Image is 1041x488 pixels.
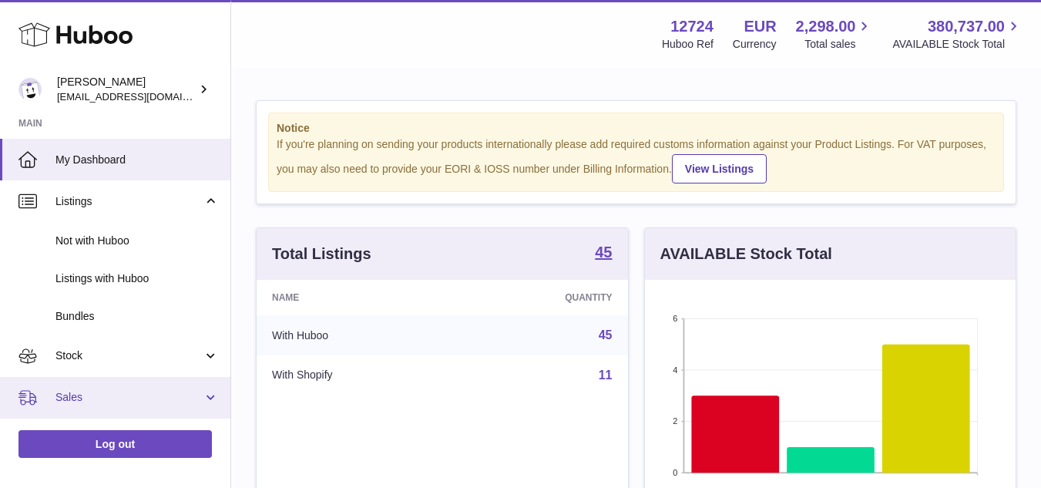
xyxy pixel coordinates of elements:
img: internalAdmin-12724@internal.huboo.com [18,78,42,101]
span: [EMAIL_ADDRESS][DOMAIN_NAME] [57,90,227,103]
div: [PERSON_NAME] [57,75,196,104]
span: Bundles [55,309,219,324]
a: 380,737.00 AVAILABLE Stock Total [892,16,1023,52]
th: Name [257,280,457,315]
strong: 45 [595,244,612,260]
span: Total sales [804,37,873,52]
span: AVAILABLE Stock Total [892,37,1023,52]
div: If you're planning on sending your products internationally please add required customs informati... [277,137,996,183]
a: 45 [595,244,612,263]
a: Log out [18,430,212,458]
span: Listings [55,194,203,209]
span: Sales [55,390,203,405]
a: 45 [599,328,613,342]
div: Currency [733,37,777,52]
td: With Huboo [257,315,457,355]
td: With Shopify [257,355,457,395]
text: 4 [673,365,677,375]
strong: Notice [277,121,996,136]
span: My Dashboard [55,153,219,167]
div: Huboo Ref [662,37,714,52]
text: 0 [673,468,677,477]
span: Listings with Huboo [55,271,219,286]
strong: EUR [744,16,776,37]
span: Stock [55,348,203,363]
a: 2,298.00 Total sales [796,16,874,52]
a: 11 [599,369,613,382]
text: 2 [673,416,677,426]
a: View Listings [672,154,767,183]
h3: AVAILABLE Stock Total [660,244,832,264]
th: Quantity [457,280,628,315]
h3: Total Listings [272,244,371,264]
span: Not with Huboo [55,234,219,248]
strong: 12724 [670,16,714,37]
text: 6 [673,314,677,323]
span: 2,298.00 [796,16,856,37]
span: 380,737.00 [928,16,1005,37]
